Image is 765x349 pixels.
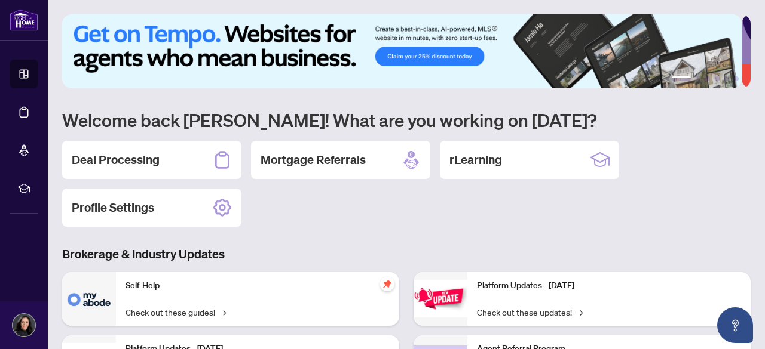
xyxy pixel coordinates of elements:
[477,279,741,292] p: Platform Updates - [DATE]
[414,280,467,317] img: Platform Updates - June 23, 2025
[13,314,35,336] img: Profile Icon
[705,76,710,81] button: 3
[72,199,154,216] h2: Profile Settings
[380,277,394,291] span: pushpin
[449,152,502,168] h2: rLearning
[62,272,116,326] img: Self-Help
[724,76,729,81] button: 5
[62,246,751,262] h3: Brokerage & Industry Updates
[715,76,720,81] button: 4
[62,14,742,88] img: Slide 0
[126,279,390,292] p: Self-Help
[62,109,751,131] h1: Welcome back [PERSON_NAME]! What are you working on [DATE]?
[261,152,366,168] h2: Mortgage Referrals
[10,9,38,31] img: logo
[672,76,691,81] button: 1
[577,305,583,319] span: →
[477,305,583,319] a: Check out these updates!→
[72,152,160,168] h2: Deal Processing
[126,305,226,319] a: Check out these guides!→
[220,305,226,319] span: →
[717,307,753,343] button: Open asap
[696,76,700,81] button: 2
[734,76,739,81] button: 6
